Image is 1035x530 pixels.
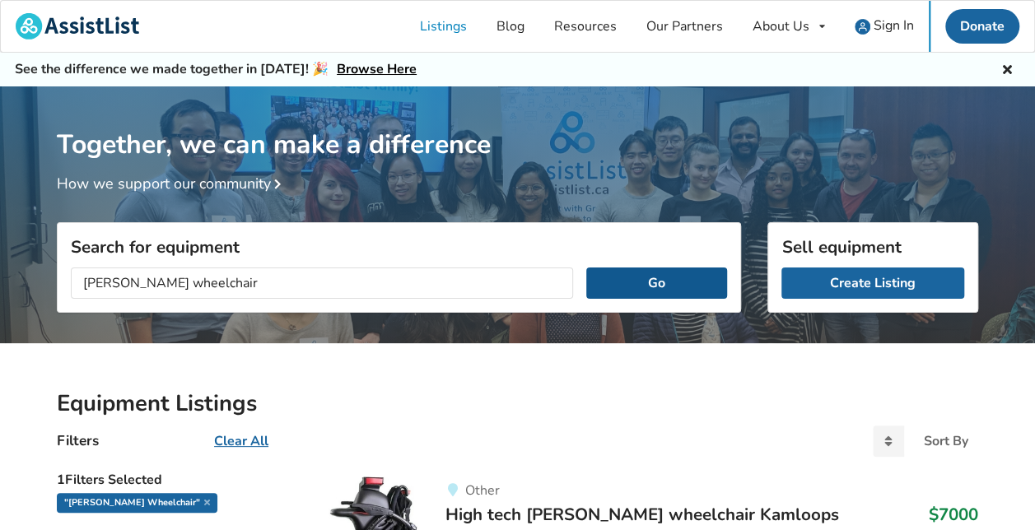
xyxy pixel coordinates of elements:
[71,236,727,258] h3: Search for equipment
[855,19,870,35] img: user icon
[57,431,99,450] h4: Filters
[840,1,929,52] a: user icon Sign In
[929,504,978,525] h3: $7000
[57,174,287,193] a: How we support our community
[405,1,482,52] a: Listings
[924,435,968,448] div: Sort By
[945,9,1019,44] a: Donate
[71,267,573,299] input: I am looking for...
[57,463,268,493] h5: 1 Filters Selected
[781,236,964,258] h3: Sell equipment
[214,432,268,450] u: Clear All
[753,20,809,33] div: About Us
[16,13,139,40] img: assistlist-logo
[15,61,417,78] h5: See the difference we made together in [DATE]! 🎉
[57,86,978,161] h1: Together, we can make a difference
[57,389,978,418] h2: Equipment Listings
[781,267,964,299] a: Create Listing
[482,1,539,52] a: Blog
[539,1,632,52] a: Resources
[586,267,727,299] button: Go
[874,16,914,35] span: Sign In
[632,1,738,52] a: Our Partners
[57,493,217,513] div: "[PERSON_NAME] wheelchair"
[337,60,417,78] a: Browse Here
[464,481,499,500] span: Other
[445,503,839,526] span: High tech [PERSON_NAME] wheelchair Kamloops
